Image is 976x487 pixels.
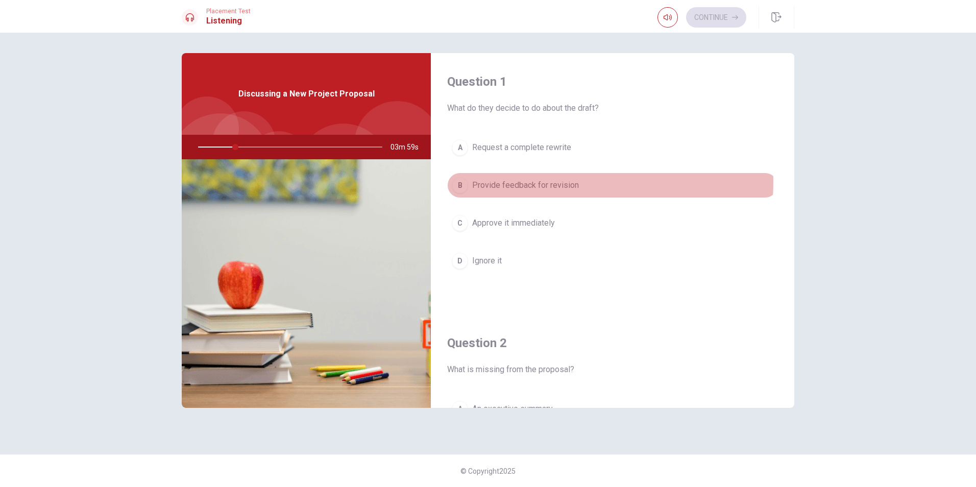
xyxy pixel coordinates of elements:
[447,102,778,114] span: What do they decide to do about the draft?
[460,467,516,475] span: © Copyright 2025
[452,177,468,193] div: B
[447,173,778,198] button: BProvide feedback for revision
[447,210,778,236] button: CApprove it immediately
[447,396,778,422] button: AAn executive summary
[472,403,553,415] span: An executive summary
[238,88,375,100] span: Discussing a New Project Proposal
[447,135,778,160] button: ARequest a complete rewrite
[452,401,468,417] div: A
[447,335,778,351] h4: Question 2
[447,248,778,274] button: DIgnore it
[472,255,502,267] span: Ignore it
[452,139,468,156] div: A
[447,363,778,376] span: What is missing from the proposal?
[472,217,555,229] span: Approve it immediately
[391,135,427,159] span: 03m 59s
[206,15,251,27] h1: Listening
[472,141,571,154] span: Request a complete rewrite
[182,159,431,408] img: Discussing a New Project Proposal
[452,253,468,269] div: D
[206,8,251,15] span: Placement Test
[472,179,579,191] span: Provide feedback for revision
[452,215,468,231] div: C
[447,74,778,90] h4: Question 1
